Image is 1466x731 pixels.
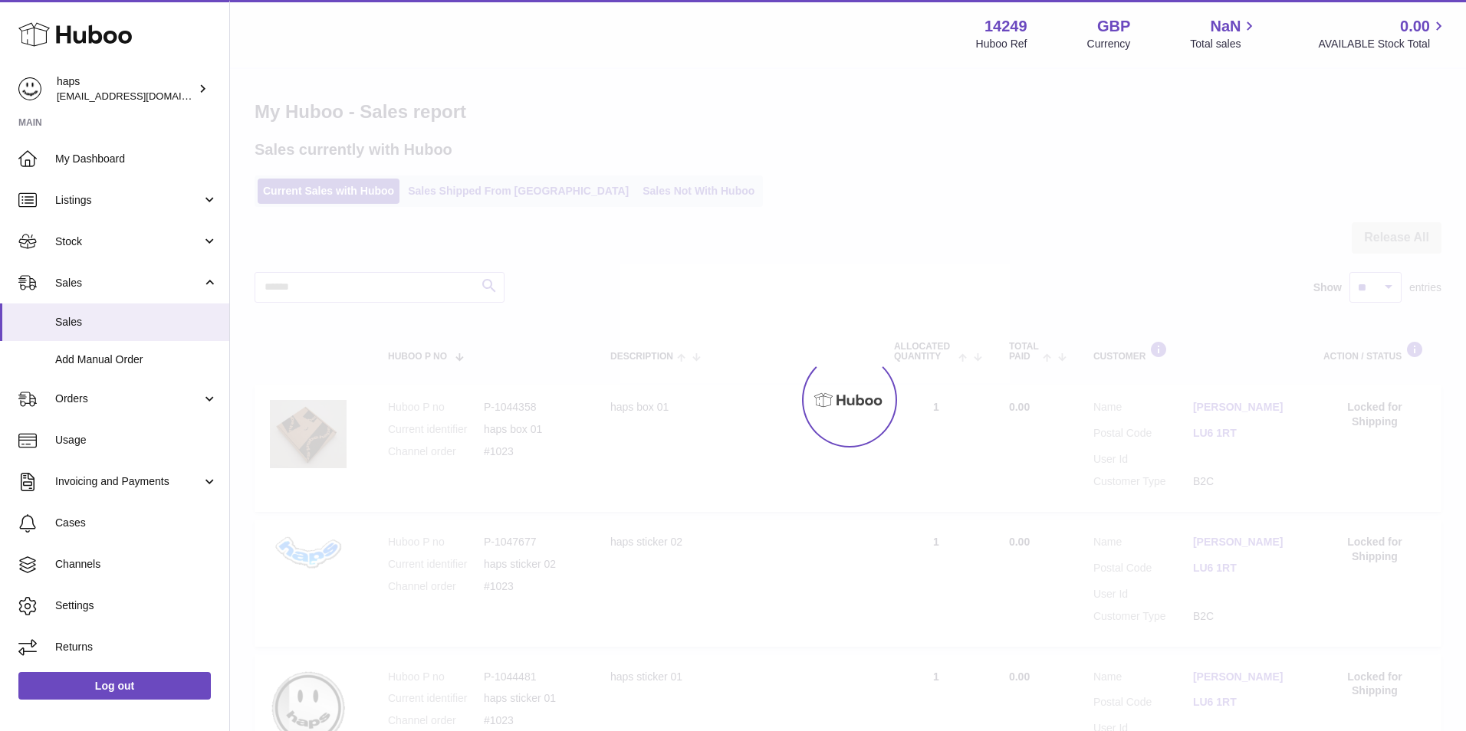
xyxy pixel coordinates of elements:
span: Returns [55,640,218,654]
span: My Dashboard [55,152,218,166]
strong: 14249 [984,16,1027,37]
div: Currency [1087,37,1131,51]
span: Listings [55,193,202,208]
span: Usage [55,433,218,447]
span: [EMAIL_ADDRESS][DOMAIN_NAME] [57,90,225,102]
span: NaN [1210,16,1241,37]
span: Add Manual Order [55,352,218,367]
span: Orders [55,392,202,406]
span: Sales [55,315,218,329]
span: Cases [55,516,218,530]
img: internalAdmin-14249@internal.huboo.com [18,77,41,100]
span: 0.00 [1400,16,1430,37]
div: haps [57,74,195,103]
a: NaN Total sales [1190,16,1258,51]
span: Settings [55,598,218,613]
a: 0.00 AVAILABLE Stock Total [1318,16,1448,51]
div: Huboo Ref [976,37,1027,51]
strong: GBP [1097,16,1130,37]
span: Sales [55,276,202,290]
span: Channels [55,557,218,572]
span: Total sales [1190,37,1258,51]
span: Stock [55,234,202,249]
span: AVAILABLE Stock Total [1318,37,1448,51]
span: Invoicing and Payments [55,474,202,489]
a: Log out [18,672,211,700]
